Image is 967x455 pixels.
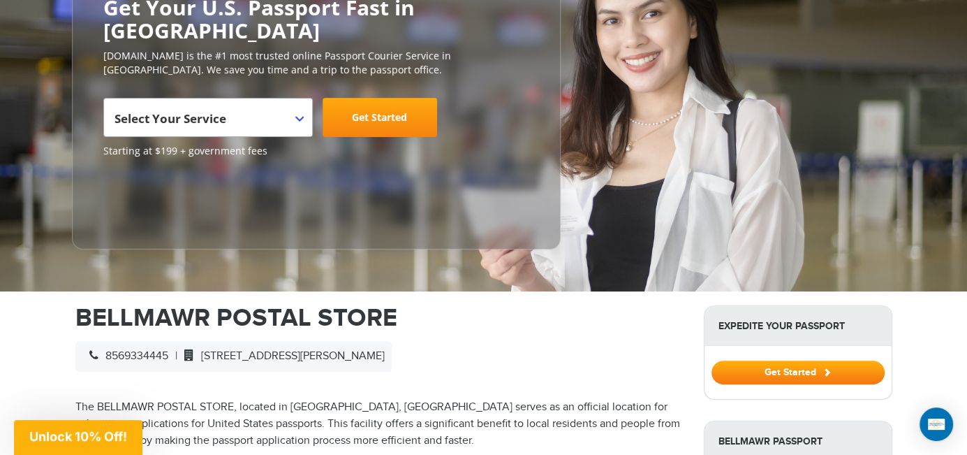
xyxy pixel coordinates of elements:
[75,341,392,372] div: |
[115,103,298,143] span: Select Your Service
[115,110,226,127] span: Select Your Service
[14,420,142,455] div: Unlock 10% Off!
[920,407,953,441] div: Open Intercom Messenger
[75,399,683,449] p: The BELLMAWR POSTAL STORE, located in [GEOGRAPHIC_DATA], [GEOGRAPHIC_DATA] serves as an official ...
[103,144,529,158] span: Starting at $199 + government fees
[711,366,885,377] a: Get Started
[177,349,385,363] span: [STREET_ADDRESS][PERSON_NAME]
[75,305,683,331] h1: BELLMAWR POSTAL STORE
[82,349,168,363] span: 8569334445
[323,98,437,137] a: Get Started
[103,98,313,137] span: Select Your Service
[103,165,208,235] iframe: Customer reviews powered by Trustpilot
[103,49,529,77] p: [DOMAIN_NAME] is the #1 most trusted online Passport Courier Service in [GEOGRAPHIC_DATA]. We sav...
[704,306,892,346] strong: Expedite Your Passport
[29,429,127,444] span: Unlock 10% Off!
[711,361,885,384] button: Get Started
